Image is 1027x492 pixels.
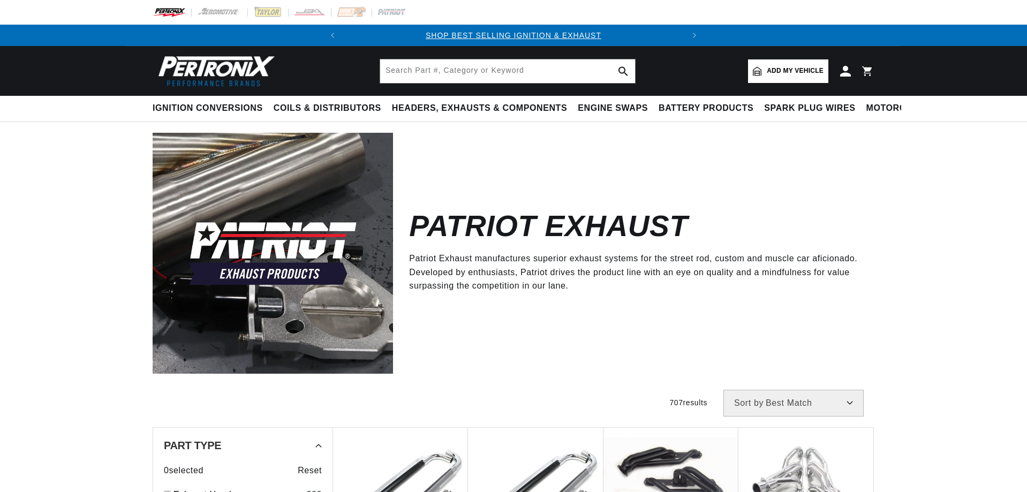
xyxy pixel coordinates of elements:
span: Spark Plug Wires [764,103,855,114]
button: search button [611,59,635,83]
span: Ignition Conversions [153,103,263,114]
summary: Headers, Exhausts & Components [387,96,572,121]
h2: Patriot Exhaust [409,214,688,239]
summary: Motorcycle [861,96,935,121]
span: 707 results [669,398,707,407]
span: Engine Swaps [578,103,648,114]
span: Battery Products [659,103,753,114]
span: Motorcycle [866,103,930,114]
a: SHOP BEST SELLING IGNITION & EXHAUST [426,31,601,40]
span: 0 selected [164,464,203,478]
summary: Spark Plug Wires [759,96,860,121]
div: 1 of 2 [343,29,684,41]
span: Reset [298,464,322,478]
p: Patriot Exhaust manufactures superior exhaust systems for the street rod, custom and muscle car a... [409,252,858,293]
span: Sort by [734,399,764,407]
summary: Battery Products [653,96,759,121]
div: Announcement [343,29,684,41]
slideshow-component: Translation missing: en.sections.announcements.announcement_bar [126,25,901,46]
span: Coils & Distributors [274,103,381,114]
img: Patriot Exhaust [153,133,393,373]
span: Part Type [164,440,221,451]
button: Translation missing: en.sections.announcements.previous_announcement [322,25,343,46]
summary: Coils & Distributors [268,96,387,121]
summary: Engine Swaps [572,96,653,121]
a: Add my vehicle [748,59,828,83]
span: Add my vehicle [767,66,824,76]
span: Headers, Exhausts & Components [392,103,567,114]
summary: Ignition Conversions [153,96,268,121]
button: Translation missing: en.sections.announcements.next_announcement [684,25,705,46]
select: Sort by [723,390,864,417]
input: Search Part #, Category or Keyword [380,59,635,83]
img: Pertronix [153,52,276,89]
